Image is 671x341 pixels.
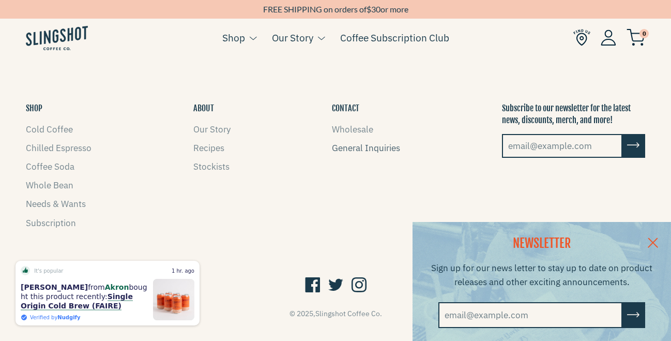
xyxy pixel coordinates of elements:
[601,29,616,46] img: Account
[502,134,622,158] input: email@example.com
[425,261,658,289] p: Sign up for our news letter to stay up to date on product releases and other exciting announcements.
[26,198,86,210] a: Needs & Wants
[332,142,400,154] a: General Inquiries
[627,29,645,46] img: cart
[26,102,42,114] button: SHOP
[26,124,73,135] a: Cold Coffee
[438,302,622,328] input: email@example.com
[627,32,645,44] a: 0
[193,161,230,172] a: Stockists
[332,102,359,114] button: CONTACT
[573,29,590,46] img: Find Us
[193,142,224,154] a: Recipes
[502,102,645,126] p: Subscribe to our newsletter for the latest news, discounts, merch, and more!
[371,4,380,14] span: 30
[222,30,245,46] a: Shop
[193,124,231,135] a: Our Story
[26,142,91,154] a: Chilled Espresso
[332,124,373,135] a: Wholesale
[193,102,214,114] button: ABOUT
[367,4,371,14] span: $
[425,235,658,253] h2: NEWSLETTER
[272,30,313,46] a: Our Story
[26,161,74,172] a: Coffee Soda
[340,30,449,46] a: Coffee Subscription Club
[26,180,73,191] a: Whole Bean
[26,217,76,229] a: Subscription
[639,29,649,38] span: 0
